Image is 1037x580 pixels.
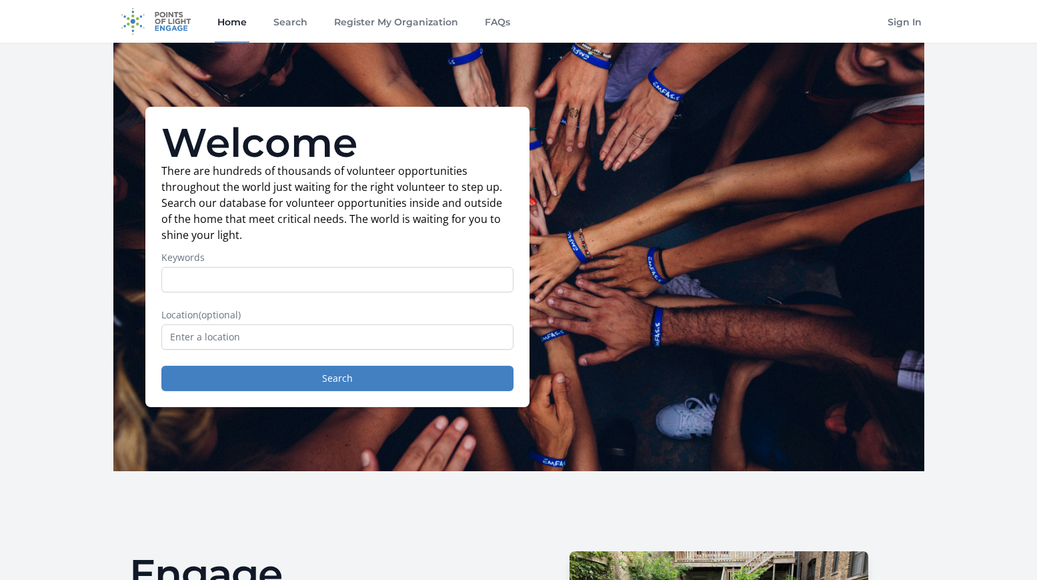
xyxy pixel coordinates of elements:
h1: Welcome [161,123,513,163]
label: Location [161,308,513,322]
span: (optional) [199,308,241,321]
p: There are hundreds of thousands of volunteer opportunities throughout the world just waiting for ... [161,163,513,243]
label: Keywords [161,251,513,264]
input: Enter a location [161,324,513,350]
button: Search [161,366,513,391]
